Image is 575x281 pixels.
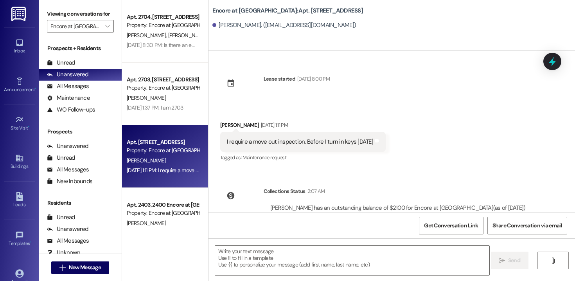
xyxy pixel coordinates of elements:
[243,154,286,161] span: Maintenance request
[69,263,101,272] span: New Message
[47,142,88,150] div: Unanswered
[127,41,255,49] div: [DATE] 8:30 PM: Is there an emergency contact number?
[39,199,122,207] div: Residents
[47,94,90,102] div: Maintenance
[127,21,199,29] div: Property: Encore at [GEOGRAPHIC_DATA]
[47,166,89,174] div: All Messages
[28,124,29,130] span: •
[550,258,556,264] i: 
[30,240,31,245] span: •
[47,82,89,90] div: All Messages
[4,113,35,134] a: Site Visit •
[47,213,75,222] div: Unread
[11,7,27,21] img: ResiDesk Logo
[127,146,199,155] div: Property: Encore at [GEOGRAPHIC_DATA]
[419,217,483,234] button: Get Conversation Link
[47,177,92,186] div: New Inbounds
[47,59,75,67] div: Unread
[270,204,526,212] div: [PERSON_NAME] has an outstanding balance of $2100 for Encore at [GEOGRAPHIC_DATA] (as of [DATE])
[127,157,166,164] span: [PERSON_NAME]
[127,138,199,146] div: Apt. [STREET_ADDRESS]
[127,104,183,111] div: [DATE] 1:37 PM: I am 2703
[4,229,35,250] a: Templates •
[39,128,122,136] div: Prospects
[264,75,296,83] div: Lease started
[424,222,478,230] span: Get Conversation Link
[47,237,89,245] div: All Messages
[127,94,166,101] span: [PERSON_NAME]
[4,190,35,211] a: Leads
[105,23,110,29] i: 
[264,187,305,195] div: Collections Status
[47,225,88,233] div: Unanswered
[47,154,75,162] div: Unread
[127,84,199,92] div: Property: Encore at [GEOGRAPHIC_DATA]
[4,151,35,173] a: Buildings
[127,76,199,84] div: Apt. 2703, [STREET_ADDRESS]
[127,32,168,39] span: [PERSON_NAME]
[50,20,101,32] input: All communities
[47,106,95,114] div: WO Follow-ups
[220,152,386,163] div: Tagged as:
[212,7,363,15] b: Encore at [GEOGRAPHIC_DATA]: Apt. [STREET_ADDRESS]
[259,121,288,129] div: [DATE] 1:11 PM
[59,265,65,271] i: 
[47,8,114,20] label: Viewing conversations for
[492,222,562,230] span: Share Conversation via email
[220,121,386,132] div: [PERSON_NAME]
[227,138,373,146] div: I require a move out inspection. Before I turn in keys [DATE]
[295,75,330,83] div: [DATE] 8:00 PM
[47,70,88,79] div: Unanswered
[487,217,567,234] button: Share Conversation via email
[127,13,199,21] div: Apt. 2704, [STREET_ADDRESS]
[51,261,109,274] button: New Message
[127,209,199,217] div: Property: Encore at [GEOGRAPHIC_DATA]
[499,258,505,264] i: 
[39,44,122,52] div: Prospects + Residents
[4,36,35,57] a: Inbox
[508,256,520,265] span: Send
[168,32,207,39] span: [PERSON_NAME]
[491,252,529,269] button: Send
[305,187,325,195] div: 2:07 AM
[212,21,356,29] div: [PERSON_NAME]. ([EMAIL_ADDRESS][DOMAIN_NAME])
[35,86,36,91] span: •
[127,167,289,174] div: [DATE] 1:11 PM: I require a move out inspection. Before I turn in keys [DATE]
[127,220,166,227] span: [PERSON_NAME]
[47,249,80,257] div: Unknown
[127,201,199,209] div: Apt. 2403, 2400 Encore at [GEOGRAPHIC_DATA]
